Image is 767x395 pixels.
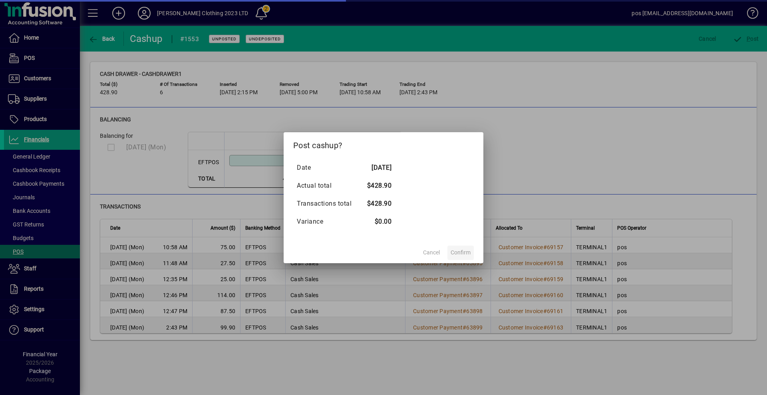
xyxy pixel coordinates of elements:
td: $428.90 [360,195,391,213]
td: Date [296,159,360,177]
h2: Post cashup? [284,132,483,155]
td: $428.90 [360,177,391,195]
td: [DATE] [360,159,391,177]
td: $0.00 [360,213,391,231]
td: Actual total [296,177,360,195]
td: Variance [296,213,360,231]
td: Transactions total [296,195,360,213]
